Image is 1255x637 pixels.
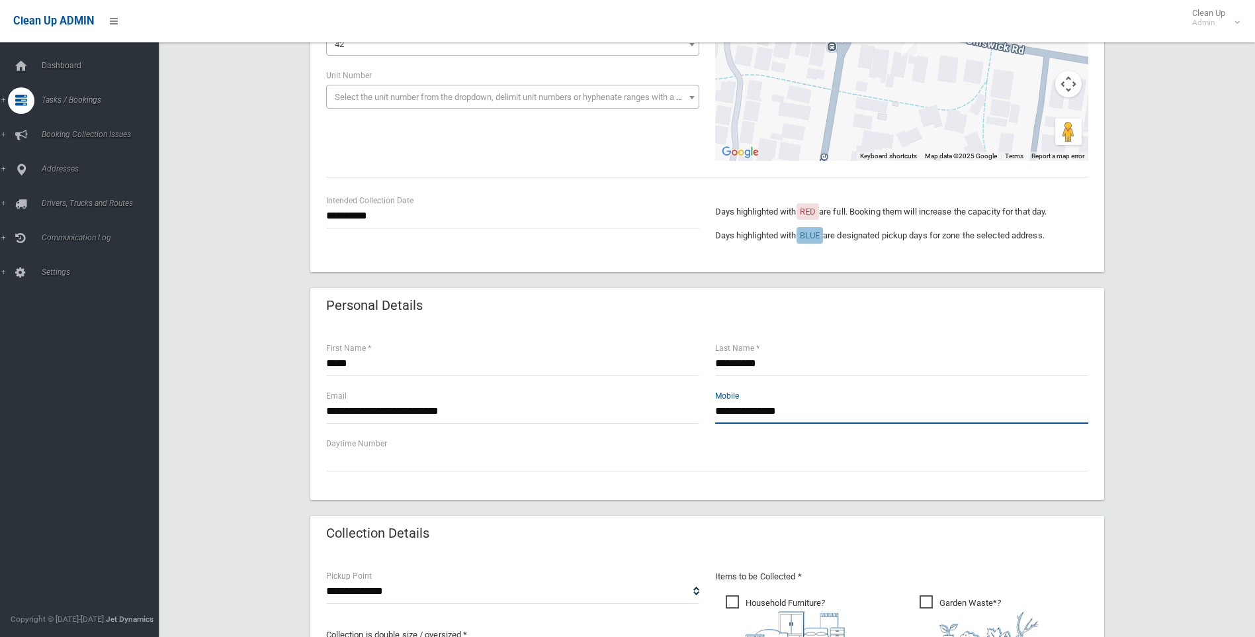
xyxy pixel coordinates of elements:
[13,15,94,27] span: Clean Up ADMIN
[718,144,762,161] a: Open this area in Google Maps (opens a new window)
[38,61,169,70] span: Dashboard
[1031,152,1084,160] a: Report a map error
[1055,71,1082,97] button: Map camera controls
[800,207,816,217] span: RED
[1192,18,1225,28] small: Admin
[1005,152,1023,160] a: Terms (opens in new tab)
[715,569,1088,585] p: Items to be Collected *
[38,164,169,173] span: Addresses
[38,233,169,242] span: Communication Log
[38,95,169,105] span: Tasks / Bookings
[718,144,762,161] img: Google
[310,520,445,546] header: Collection Details
[326,32,699,56] span: 42
[715,204,1088,220] p: Days highlighted with are full. Booking them will increase the capacity for that day.
[310,293,439,318] header: Personal Details
[1186,8,1238,28] span: Clean Up
[860,152,917,161] button: Keyboard shortcuts
[106,614,153,624] strong: Jet Dynamics
[800,230,820,240] span: BLUE
[329,35,696,54] span: 42
[901,34,917,57] div: 42 Chiswick Road, GREENACRE NSW 2190
[38,199,169,208] span: Drivers, Trucks and Routes
[715,228,1088,244] p: Days highlighted with are designated pickup days for zone the selected address.
[925,152,997,160] span: Map data ©2025 Google
[1055,119,1082,145] button: Drag Pegman onto the map to open Street View
[335,92,705,102] span: Select the unit number from the dropdown, delimit unit numbers or hyphenate ranges with a comma
[11,614,104,624] span: Copyright © [DATE]-[DATE]
[335,39,344,49] span: 42
[38,130,169,139] span: Booking Collection Issues
[38,268,169,277] span: Settings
